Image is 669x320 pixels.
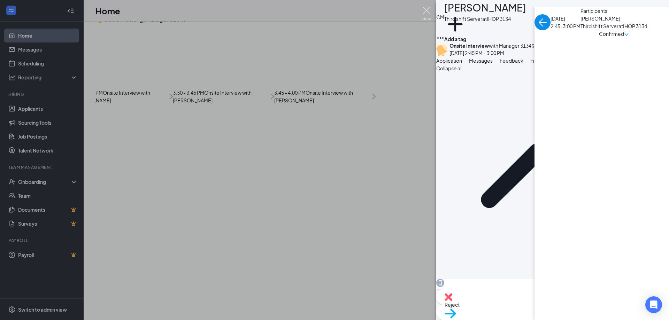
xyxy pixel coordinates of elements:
span: down [624,32,629,37]
span: Phone [436,287,669,295]
div: with Manager 3134 [449,42,531,49]
div: Open Intercom Messenger [645,296,662,313]
div: Status : [531,42,547,57]
button: PlusAdd a tag [444,13,466,43]
span: Application [436,57,462,64]
div: Third shift Server at IHOP 3134 [444,15,526,22]
div: CM [436,13,444,21]
div: [DATE] 2:45 PM - 3:00 PM [449,49,531,57]
span: Confirmed [599,30,624,38]
svg: Ellipses [436,34,445,42]
span: Collapse all [436,64,669,72]
span: Reject [445,301,661,309]
span: Feedback [500,57,523,64]
span: 2:45-3:00 PM [551,22,580,30]
span: Third shift Server at IHOP 3134 [580,22,647,30]
span: [PERSON_NAME] [580,15,647,22]
svg: Plus [444,13,466,35]
span: Messages [469,57,493,64]
span: Files [530,57,541,64]
span: [DATE] [551,15,580,22]
b: Onsite Interview [449,42,489,49]
button: back-button [535,14,551,30]
svg: ChevronUp [436,75,638,276]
